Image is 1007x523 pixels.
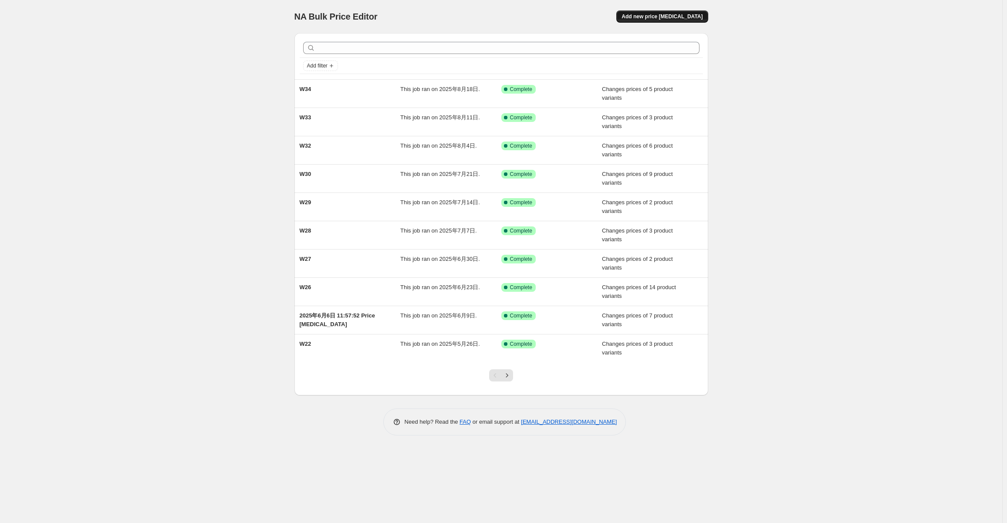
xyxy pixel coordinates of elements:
[300,312,375,327] span: 2025年6月6日 11:57:52 Price [MEDICAL_DATA]
[602,142,673,158] span: Changes prices of 6 product variants
[616,10,708,23] button: Add new price [MEDICAL_DATA]
[300,256,311,262] span: W27
[307,62,328,69] span: Add filter
[510,312,532,319] span: Complete
[300,86,311,92] span: W34
[460,418,471,425] a: FAQ
[400,171,480,177] span: This job ran on 2025年7月21日.
[521,418,617,425] a: [EMAIL_ADDRESS][DOMAIN_NAME]
[510,142,532,149] span: Complete
[510,114,532,121] span: Complete
[471,418,521,425] span: or email support at
[300,114,311,121] span: W33
[303,61,338,71] button: Add filter
[400,312,477,319] span: This job ran on 2025年6月9日.
[300,199,311,206] span: W29
[400,114,480,121] span: This job ran on 2025年8月11日.
[602,227,673,243] span: Changes prices of 3 product variants
[300,284,311,290] span: W26
[622,13,703,20] span: Add new price [MEDICAL_DATA]
[602,256,673,271] span: Changes prices of 2 product variants
[510,341,532,348] span: Complete
[602,199,673,214] span: Changes prices of 2 product variants
[300,142,311,149] span: W32
[602,284,676,299] span: Changes prices of 14 product variants
[400,86,480,92] span: This job ran on 2025年8月18日.
[510,86,532,93] span: Complete
[510,227,532,234] span: Complete
[602,341,673,356] span: Changes prices of 3 product variants
[400,256,480,262] span: This job ran on 2025年6月30日.
[602,114,673,129] span: Changes prices of 3 product variants
[294,12,378,21] span: NA Bulk Price Editor
[510,199,532,206] span: Complete
[400,227,477,234] span: This job ran on 2025年7月7日.
[400,142,477,149] span: This job ran on 2025年8月4日.
[300,341,311,347] span: W22
[602,171,673,186] span: Changes prices of 9 product variants
[501,369,513,381] button: Next
[602,312,673,327] span: Changes prices of 7 product variants
[300,227,311,234] span: W28
[400,341,480,347] span: This job ran on 2025年5月26日.
[510,256,532,263] span: Complete
[300,171,311,177] span: W30
[405,418,460,425] span: Need help? Read the
[602,86,673,101] span: Changes prices of 5 product variants
[510,171,532,178] span: Complete
[510,284,532,291] span: Complete
[489,369,513,381] nav: Pagination
[400,284,480,290] span: This job ran on 2025年6月23日.
[400,199,480,206] span: This job ran on 2025年7月14日.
